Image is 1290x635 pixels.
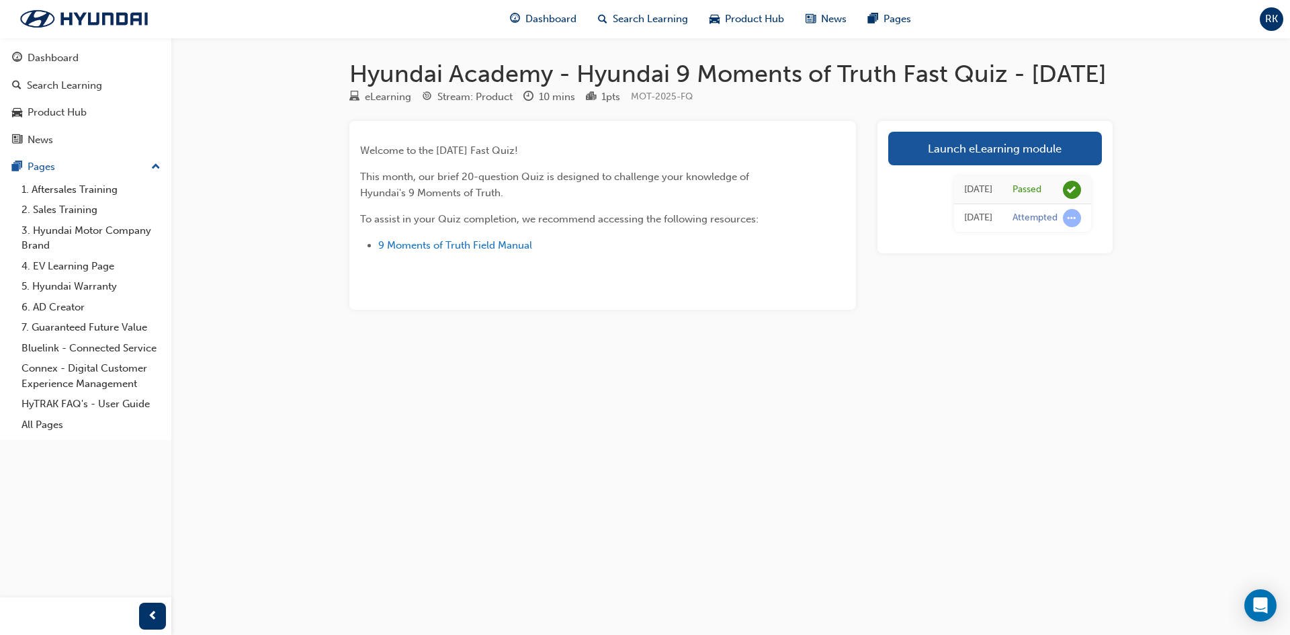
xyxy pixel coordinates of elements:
div: Points [586,89,620,105]
div: 10 mins [539,89,575,105]
a: 7. Guaranteed Future Value [16,317,166,338]
a: Search Learning [5,73,166,98]
span: guage-icon [12,52,22,65]
a: 4. EV Learning Page [16,256,166,277]
a: 6. AD Creator [16,297,166,318]
a: news-iconNews [795,5,857,33]
a: pages-iconPages [857,5,922,33]
a: All Pages [16,415,166,435]
span: search-icon [598,11,607,28]
div: eLearning [365,89,411,105]
a: search-iconSearch Learning [587,5,699,33]
span: car-icon [12,107,22,119]
a: car-iconProduct Hub [699,5,795,33]
a: Dashboard [5,46,166,71]
div: Thu Jul 03 2025 14:50:41 GMT+1000 (Australian Eastern Standard Time) [964,182,992,198]
a: 5. Hyundai Warranty [16,276,166,297]
div: Stream: Product [437,89,513,105]
span: pages-icon [868,11,878,28]
a: Connex - Digital Customer Experience Management [16,358,166,394]
span: news-icon [806,11,816,28]
div: Product Hub [28,105,87,120]
div: News [28,132,53,148]
a: Bluelink - Connected Service [16,338,166,359]
span: Search Learning [613,11,688,27]
span: News [821,11,847,27]
span: Pages [884,11,911,27]
a: Product Hub [5,100,166,125]
a: 3. Hyundai Motor Company Brand [16,220,166,256]
span: Learning resource code [631,91,693,102]
div: Passed [1013,183,1041,196]
span: pages-icon [12,161,22,173]
span: Welcome to the [DATE] Fast Quiz! [360,144,518,157]
div: Type [349,89,411,105]
span: guage-icon [510,11,520,28]
div: Attempted [1013,212,1058,224]
button: Pages [5,155,166,179]
span: Dashboard [525,11,576,27]
a: Launch eLearning module [888,132,1102,165]
span: clock-icon [523,91,533,103]
button: RK [1260,7,1283,31]
span: search-icon [12,80,21,92]
span: up-icon [151,159,161,176]
a: News [5,128,166,153]
a: 2. Sales Training [16,200,166,220]
a: HyTRAK FAQ's - User Guide [16,394,166,415]
div: Duration [523,89,575,105]
div: Open Intercom Messenger [1244,589,1277,622]
span: car-icon [709,11,720,28]
div: Pages [28,159,55,175]
span: prev-icon [148,608,158,625]
span: podium-icon [586,91,596,103]
span: Product Hub [725,11,784,27]
a: 1. Aftersales Training [16,179,166,200]
span: learningRecordVerb_ATTEMPT-icon [1063,209,1081,227]
a: guage-iconDashboard [499,5,587,33]
span: This month, our brief 20-question Quiz is designed to challenge your knowledge of Hyundai's 9 Mom... [360,171,752,199]
span: news-icon [12,134,22,146]
img: Trak [7,5,161,33]
span: learningResourceType_ELEARNING-icon [349,91,359,103]
h1: Hyundai Academy - Hyundai 9 Moments of Truth Fast Quiz - [DATE] [349,59,1113,89]
div: Thu Jul 03 2025 14:35:31 GMT+1000 (Australian Eastern Standard Time) [964,210,992,226]
span: target-icon [422,91,432,103]
div: Dashboard [28,50,79,66]
div: Stream [422,89,513,105]
span: RK [1265,11,1278,27]
div: Search Learning [27,78,102,93]
a: 9 Moments of Truth Field Manual [378,239,532,251]
div: 1 pts [601,89,620,105]
span: To assist in your Quiz completion, we recommend accessing the following resources: [360,213,759,225]
span: learningRecordVerb_PASS-icon [1063,181,1081,199]
button: DashboardSearch LearningProduct HubNews [5,43,166,155]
